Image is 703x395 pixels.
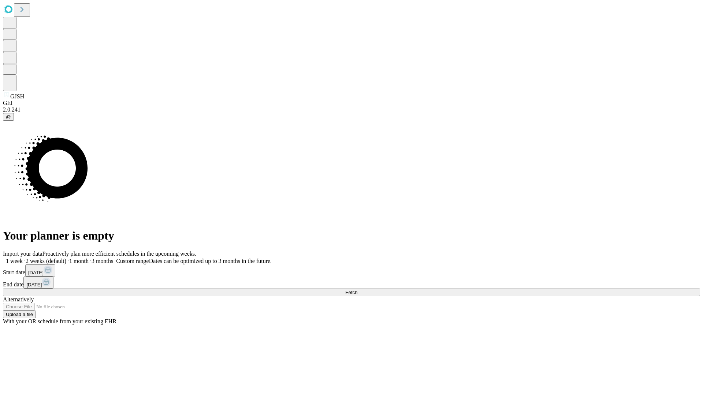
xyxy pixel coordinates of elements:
span: Dates can be optimized up to 3 months in the future. [149,258,272,264]
button: Upload a file [3,311,36,318]
span: 1 month [69,258,89,264]
span: [DATE] [26,282,42,287]
div: 2.0.241 [3,106,700,113]
span: Import your data [3,251,42,257]
span: Custom range [116,258,149,264]
button: [DATE] [23,276,53,289]
button: @ [3,113,14,121]
span: @ [6,114,11,120]
span: GJSH [10,93,24,99]
h1: Your planner is empty [3,229,700,242]
div: Start date [3,264,700,276]
div: GEI [3,100,700,106]
button: [DATE] [25,264,55,276]
button: Fetch [3,289,700,296]
span: Proactively plan more efficient schedules in the upcoming weeks. [42,251,196,257]
span: 3 months [92,258,113,264]
span: Fetch [345,290,357,295]
div: End date [3,276,700,289]
span: Alternatively [3,296,34,302]
span: 1 week [6,258,23,264]
span: 2 weeks (default) [26,258,66,264]
span: With your OR schedule from your existing EHR [3,318,116,324]
span: [DATE] [28,270,44,275]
